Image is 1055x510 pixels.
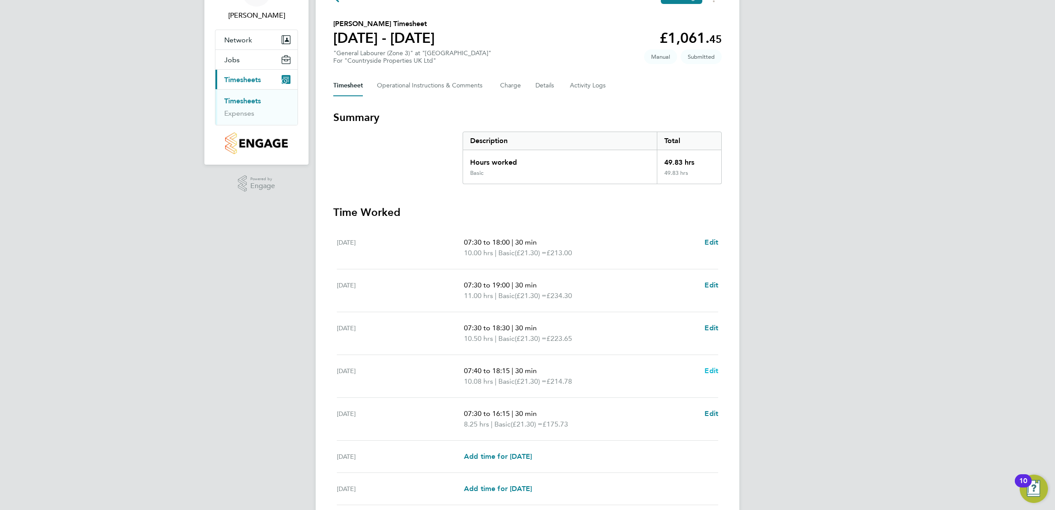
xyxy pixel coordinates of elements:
span: 07:30 to 16:15 [464,409,510,418]
a: Timesheets [224,97,261,105]
div: Timesheets [215,89,298,125]
button: Timesheets [215,70,298,89]
a: Add time for [DATE] [464,484,532,494]
span: £175.73 [543,420,568,428]
span: | [495,291,497,300]
span: | [512,409,513,418]
div: Description [463,132,657,150]
span: This timesheet is Submitted. [681,49,722,64]
span: | [495,334,497,343]
button: Jobs [215,50,298,69]
div: Total [657,132,721,150]
button: Activity Logs [570,75,607,96]
span: Network [224,36,252,44]
span: | [495,249,497,257]
div: [DATE] [337,323,464,344]
div: Hours worked [463,150,657,170]
div: [DATE] [337,366,464,387]
span: | [512,281,513,289]
span: | [512,238,513,246]
a: Edit [705,366,718,376]
span: 30 min [515,324,537,332]
span: Edit [705,238,718,246]
span: Edit [705,281,718,289]
div: 49.83 hrs [657,150,721,170]
app-decimal: £1,061. [659,30,722,46]
span: Basic [498,333,515,344]
span: Basic [498,291,515,301]
span: Basic [494,419,511,430]
button: Open Resource Center, 10 new notifications [1020,475,1048,503]
span: Charlie Hughes [215,10,298,21]
div: 10 [1019,481,1027,492]
span: Jobs [224,56,240,64]
div: 49.83 hrs [657,170,721,184]
span: 30 min [515,281,537,289]
span: £213.00 [546,249,572,257]
span: 30 min [515,366,537,375]
span: 8.25 hrs [464,420,489,428]
span: 07:30 to 18:00 [464,238,510,246]
div: [DATE] [337,408,464,430]
h1: [DATE] - [DATE] [333,29,435,47]
span: 10.08 hrs [464,377,493,385]
span: Engage [250,182,275,190]
img: countryside-properties-logo-retina.png [225,132,287,154]
span: 07:30 to 19:00 [464,281,510,289]
span: (£21.30) = [511,420,543,428]
div: [DATE] [337,484,464,494]
button: Timesheet [333,75,363,96]
div: Basic [470,170,483,177]
span: £214.78 [546,377,572,385]
span: Edit [705,324,718,332]
span: Edit [705,409,718,418]
a: Edit [705,408,718,419]
button: Operational Instructions & Comments [377,75,486,96]
h3: Summary [333,110,722,125]
span: 07:30 to 18:30 [464,324,510,332]
span: 07:40 to 18:15 [464,366,510,375]
a: Edit [705,280,718,291]
span: | [512,366,513,375]
a: Expenses [224,109,254,117]
span: (£21.30) = [515,377,546,385]
a: Add time for [DATE] [464,451,532,462]
span: Edit [705,366,718,375]
span: Add time for [DATE] [464,484,532,493]
button: Charge [500,75,521,96]
span: | [512,324,513,332]
span: £234.30 [546,291,572,300]
h3: Time Worked [333,205,722,219]
span: (£21.30) = [515,334,546,343]
button: Network [215,30,298,49]
span: Basic [498,248,515,258]
h2: [PERSON_NAME] Timesheet [333,19,435,29]
span: 45 [709,33,722,45]
span: 30 min [515,409,537,418]
span: 10.00 hrs [464,249,493,257]
span: | [491,420,493,428]
span: Timesheets [224,76,261,84]
span: £223.65 [546,334,572,343]
div: "General Labourer (Zone 3)" at "[GEOGRAPHIC_DATA]" [333,49,491,64]
a: Edit [705,323,718,333]
span: 30 min [515,238,537,246]
div: [DATE] [337,451,464,462]
span: | [495,377,497,385]
div: [DATE] [337,280,464,301]
span: 11.00 hrs [464,291,493,300]
span: (£21.30) = [515,249,546,257]
span: Basic [498,376,515,387]
button: Details [535,75,556,96]
a: Go to home page [215,132,298,154]
div: For "Countryside Properties UK Ltd" [333,57,491,64]
a: Edit [705,237,718,248]
span: Add time for [DATE] [464,452,532,461]
a: Powered byEngage [238,175,275,192]
span: 10.50 hrs [464,334,493,343]
div: [DATE] [337,237,464,258]
span: Powered by [250,175,275,183]
div: Summary [463,132,722,184]
span: (£21.30) = [515,291,546,300]
span: This timesheet was manually created. [644,49,677,64]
